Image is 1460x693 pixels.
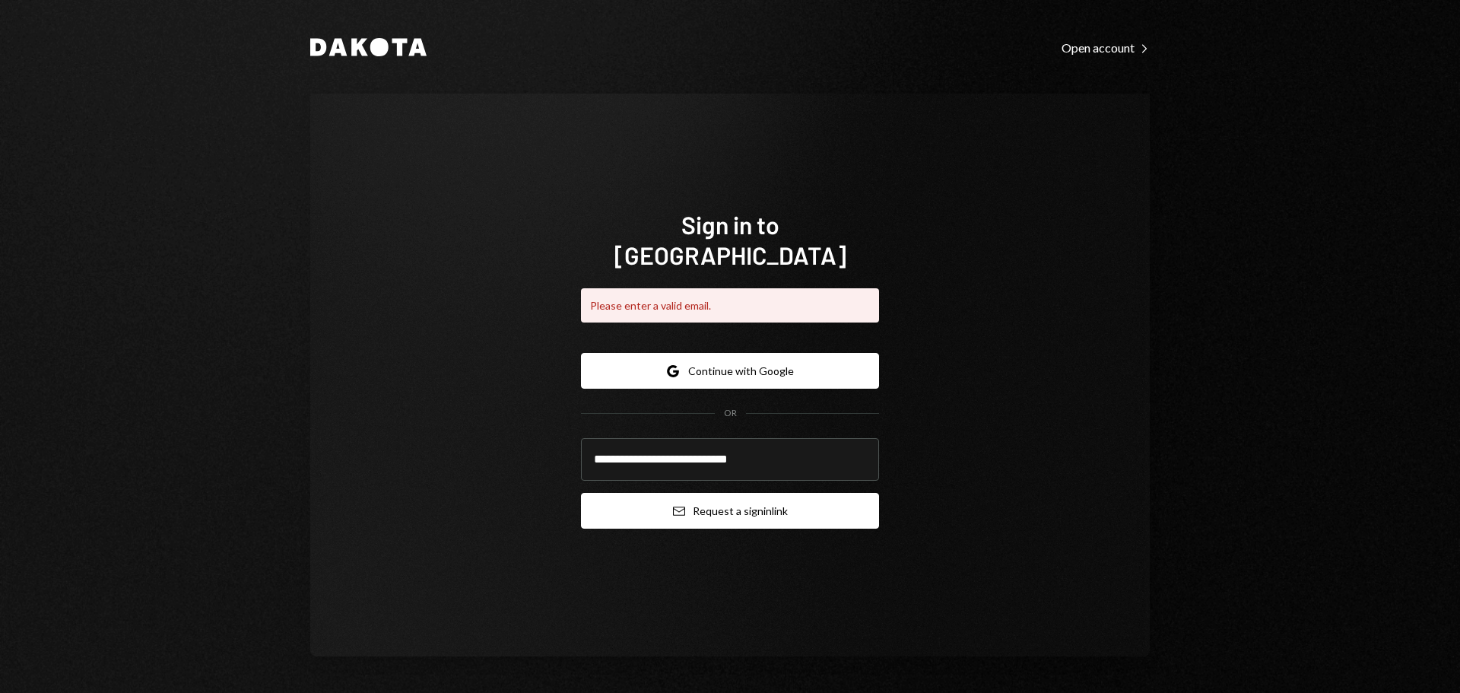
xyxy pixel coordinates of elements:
div: OR [724,407,737,420]
a: Open account [1062,39,1150,56]
button: Continue with Google [581,353,879,389]
div: Please enter a valid email. [581,288,879,323]
button: Request a signinlink [581,493,879,529]
h1: Sign in to [GEOGRAPHIC_DATA] [581,209,879,270]
div: Open account [1062,40,1150,56]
